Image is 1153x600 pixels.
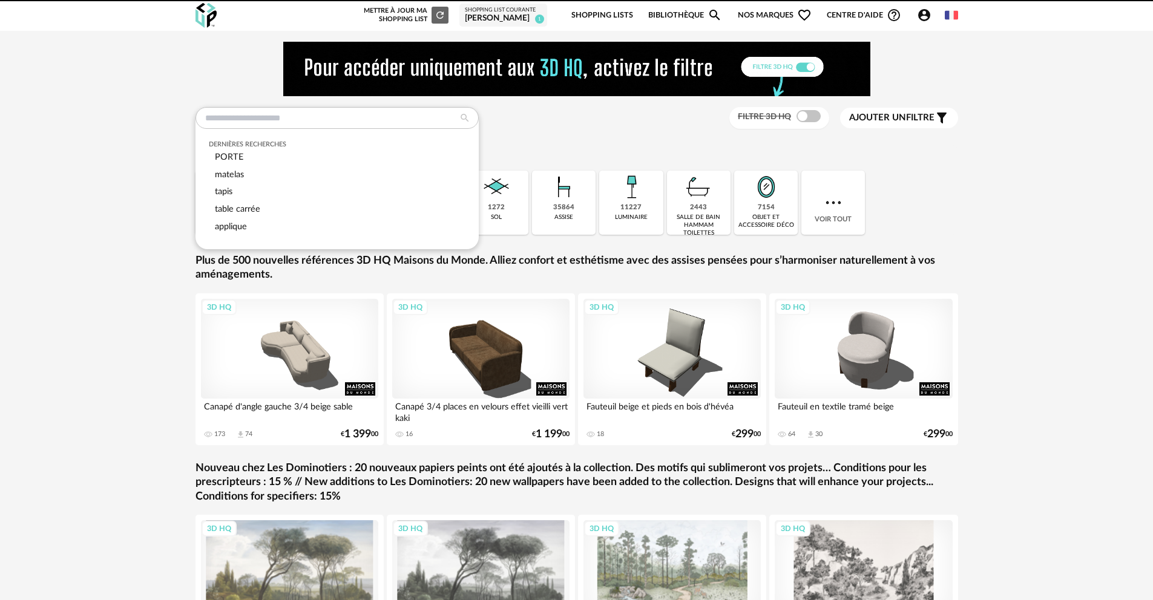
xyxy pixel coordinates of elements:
span: table carrée [215,204,260,214]
div: € 00 [732,430,761,439]
span: Ajouter un [849,113,906,122]
div: Canapé 3/4 places en velours effet vieilli vert kaki [392,399,570,423]
span: Download icon [236,430,245,439]
a: 3D HQ Canapé 3/4 places en velours effet vieilli vert kaki 16 €1 19900 [387,293,576,445]
div: 3D HQ [775,299,810,315]
img: Sol.png [480,171,513,203]
div: 30 [815,430,823,439]
button: Ajouter unfiltre Filter icon [840,108,958,128]
a: Nouveau chez Les Dominotiers : 20 nouveaux papiers peints ont été ajoutés à la collection. Des mo... [195,461,958,504]
div: 2443 [690,203,707,212]
span: Account Circle icon [917,8,937,22]
div: 3D HQ [584,521,619,536]
span: Heart Outline icon [797,8,812,22]
span: applique [215,222,247,231]
div: Fauteuil beige et pieds en bois d'hévéa [583,399,761,423]
img: OXP [195,3,217,28]
span: Account Circle icon [917,8,931,22]
span: Centre d'aideHelp Circle Outline icon [827,8,901,22]
img: Miroir.png [750,171,783,203]
div: € 00 [341,430,378,439]
div: € 00 [532,430,570,439]
span: Download icon [806,430,815,439]
img: fr [945,8,958,22]
img: more.7b13dc1.svg [823,192,844,214]
span: Nos marques [738,1,812,30]
div: 3D HQ [393,299,428,315]
img: Salle%20de%20bain.png [682,171,715,203]
div: Shopping List courante [465,7,542,14]
div: 7154 [758,203,775,212]
span: tapis [215,187,232,196]
span: matelas [215,170,244,179]
div: € 00 [924,430,953,439]
div: Dernières recherches [209,140,465,149]
span: 299 [927,430,945,439]
div: Voir tout [801,171,865,235]
span: filtre [849,112,935,124]
div: 35864 [553,203,574,212]
img: Assise.png [548,171,580,203]
div: luminaire [615,214,648,221]
span: 1 399 [344,430,371,439]
div: Mettre à jour ma Shopping List [361,7,448,24]
a: 3D HQ Fauteuil beige et pieds en bois d'hévéa 18 €29900 [578,293,767,445]
span: Filtre 3D HQ [738,112,791,121]
div: 3D HQ [393,521,428,536]
div: objet et accessoire déco [738,214,794,229]
div: 173 [214,430,225,439]
span: Help Circle Outline icon [887,8,901,22]
div: salle de bain hammam toilettes [671,214,727,237]
div: Canapé d'angle gauche 3/4 beige sable [201,399,379,423]
img: NEW%20NEW%20HQ%20NEW_V1.gif [283,42,870,96]
span: Magnify icon [708,8,722,22]
span: PORTE [215,152,243,161]
div: Fauteuil en textile tramé beige [775,399,953,423]
div: sol [491,214,502,221]
span: 1 199 [536,430,562,439]
div: 1272 [488,203,505,212]
div: [PERSON_NAME] [465,13,542,24]
div: 3D HQ [202,521,237,536]
span: Filter icon [935,111,949,125]
img: Luminaire.png [615,171,648,203]
a: Plus de 500 nouvelles références 3D HQ Maisons du Monde. Alliez confort et esthétisme avec des as... [195,254,958,282]
div: 74 [245,430,252,439]
div: 3D HQ [584,299,619,315]
a: BibliothèqueMagnify icon [648,1,722,30]
a: Shopping Lists [571,1,633,30]
span: 299 [735,430,754,439]
div: 18 [597,430,604,439]
div: 16 [406,430,413,439]
a: Shopping List courante [PERSON_NAME] 1 [465,7,542,24]
div: 64 [788,430,795,439]
div: assise [554,214,573,221]
a: 3D HQ Fauteuil en textile tramé beige 64 Download icon 30 €29900 [769,293,958,445]
div: 3D HQ [202,299,237,315]
div: 11227 [620,203,642,212]
span: 1 [535,15,544,24]
a: 3D HQ Canapé d'angle gauche 3/4 beige sable 173 Download icon 74 €1 39900 [195,293,384,445]
div: 3D HQ [775,521,810,536]
span: Refresh icon [435,11,445,18]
